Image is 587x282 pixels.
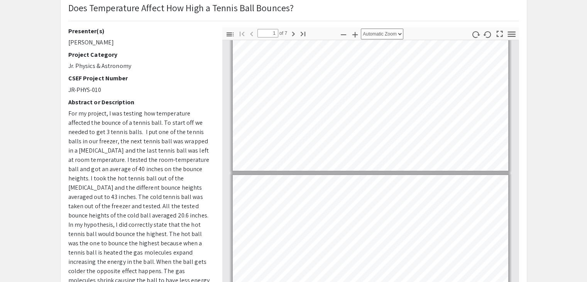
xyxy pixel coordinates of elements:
[229,12,512,174] div: Page 1
[505,29,518,40] button: Tools
[469,29,482,40] button: Rotate Clockwise
[68,27,211,35] h2: Presenter(s)
[68,75,211,82] h2: CSEF Project Number
[348,29,362,40] button: Zoom In
[245,28,258,39] button: Previous Page
[68,51,211,58] h2: Project Category
[223,29,237,40] button: Toggle Sidebar
[68,1,294,15] p: Does Temperature Affect How High a Tennis Ball Bounces?
[481,29,494,40] button: Rotate Counterclockwise
[361,29,403,39] select: Zoom
[235,28,249,39] button: Go to First Page
[296,28,310,39] button: Go to Last Page
[6,247,33,276] iframe: Chat
[337,29,350,40] button: Zoom Out
[68,61,211,71] p: Jr. Physics & Astronomy
[278,29,288,37] span: of 7
[287,28,300,39] button: Next Page
[68,99,211,106] h2: Abstract or Description
[68,38,211,47] p: [PERSON_NAME]
[68,85,211,95] p: JR-PHYS-010
[493,27,506,39] button: Switch to Presentation Mode
[257,29,278,37] input: Page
